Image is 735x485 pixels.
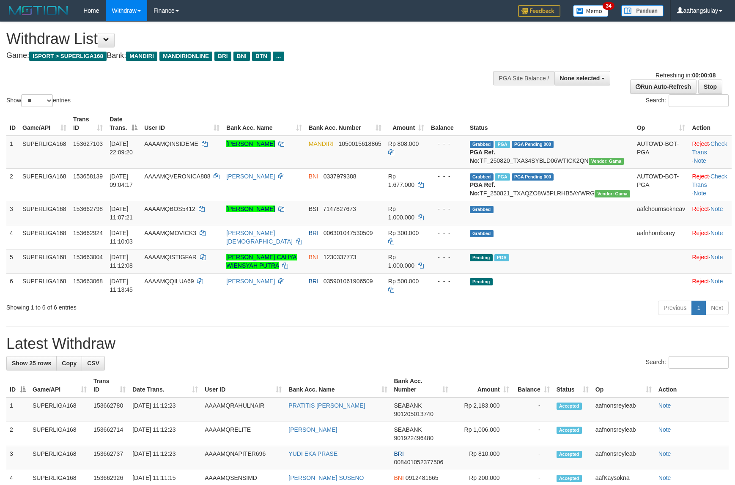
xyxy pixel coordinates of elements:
[201,397,285,422] td: AAAAMQRAHULNAIR
[513,397,553,422] td: -
[226,230,293,245] a: [PERSON_NAME][DEMOGRAPHIC_DATA]
[394,474,404,481] span: BNI
[553,373,592,397] th: Status: activate to sort column ascending
[110,278,133,293] span: [DATE] 11:13:45
[692,140,709,147] a: Reject
[592,373,655,397] th: Op: activate to sort column ascending
[82,356,105,370] a: CSV
[589,158,624,165] span: Vendor URL: https://trx31.1velocity.biz
[560,75,600,82] span: None selected
[6,168,19,201] td: 2
[634,112,688,136] th: Op: activate to sort column ascending
[646,94,729,107] label: Search:
[29,52,107,61] span: ISPORT > SUPERLIGA168
[6,335,729,352] h1: Latest Withdraw
[452,397,513,422] td: Rp 2,183,000
[710,254,723,260] a: Note
[309,140,334,147] span: MANDIRI
[388,254,414,269] span: Rp 1.000.000
[394,450,404,457] span: BRI
[692,72,716,79] strong: 00:00:08
[159,52,212,61] span: MANDIRIONLINE
[6,273,19,297] td: 6
[19,201,70,225] td: SUPERLIGA168
[655,72,716,79] span: Refreshing in:
[288,426,337,433] a: [PERSON_NAME]
[323,206,356,212] span: Copy 7147827673 to clipboard
[658,474,671,481] a: Note
[692,140,727,156] a: Check Trans
[630,79,697,94] a: Run Auto-Refresh
[73,140,103,147] span: 153627103
[201,422,285,446] td: AAAAMQRELITE
[466,168,634,201] td: TF_250821_TXAQZO8W5PLRHB5AYWRG
[73,278,103,285] span: 153663068
[669,356,729,369] input: Search:
[470,230,494,237] span: Grabbed
[285,373,390,397] th: Bank Acc. Name: activate to sort column ascending
[388,140,419,147] span: Rp 808.000
[431,253,463,261] div: - - -
[87,360,99,367] span: CSV
[470,254,493,261] span: Pending
[6,397,29,422] td: 1
[6,201,19,225] td: 3
[394,435,433,441] span: Copy 901922496480 to clipboard
[6,356,57,370] a: Show 25 rows
[470,141,494,148] span: Grabbed
[70,112,106,136] th: Trans ID: activate to sort column ascending
[513,446,553,470] td: -
[201,446,285,470] td: AAAAMQNAPITER696
[6,373,29,397] th: ID: activate to sort column descending
[226,278,275,285] a: [PERSON_NAME]
[557,451,582,458] span: Accepted
[394,459,444,466] span: Copy 008401052377506 to clipboard
[692,173,727,188] a: Check Trans
[494,254,509,261] span: Marked by aafsengchandara
[592,446,655,470] td: aafnonsreyleab
[6,136,19,169] td: 1
[226,140,275,147] a: [PERSON_NAME]
[621,5,664,16] img: panduan.png
[634,225,688,249] td: aafnhornborey
[394,426,422,433] span: SEABANK
[634,136,688,169] td: AUTOWD-BOT-PGA
[56,356,82,370] a: Copy
[6,300,300,312] div: Showing 1 to 6 of 6 entries
[688,112,732,136] th: Action
[19,112,70,136] th: Game/API: activate to sort column ascending
[339,140,381,147] span: Copy 1050015618865 to clipboard
[29,422,90,446] td: SUPERLIGA168
[233,52,250,61] span: BNI
[557,403,582,410] span: Accepted
[658,426,671,433] a: Note
[129,397,201,422] td: [DATE] 11:12:23
[90,397,129,422] td: 153662780
[669,94,729,107] input: Search:
[21,94,53,107] select: Showentries
[428,112,466,136] th: Balance
[557,427,582,434] span: Accepted
[6,52,482,60] h4: Game: Bank:
[110,254,133,269] span: [DATE] 11:12:08
[223,112,305,136] th: Bank Acc. Name: activate to sort column ascending
[710,230,723,236] a: Note
[512,173,554,181] span: PGA Pending
[252,52,271,61] span: BTN
[388,206,414,221] span: Rp 1.000.000
[694,190,706,197] a: Note
[705,301,729,315] a: Next
[90,373,129,397] th: Trans ID: activate to sort column ascending
[452,373,513,397] th: Amount: activate to sort column ascending
[595,190,630,197] span: Vendor URL: https://trx31.1velocity.biz
[431,229,463,237] div: - - -
[557,475,582,482] span: Accepted
[431,277,463,285] div: - - -
[698,79,722,94] a: Stop
[658,301,692,315] a: Previous
[144,173,210,180] span: AAAAMQVERONICA888
[495,173,510,181] span: Marked by aafsengchandara
[646,356,729,369] label: Search:
[110,206,133,221] span: [DATE] 11:07:21
[688,273,732,297] td: ·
